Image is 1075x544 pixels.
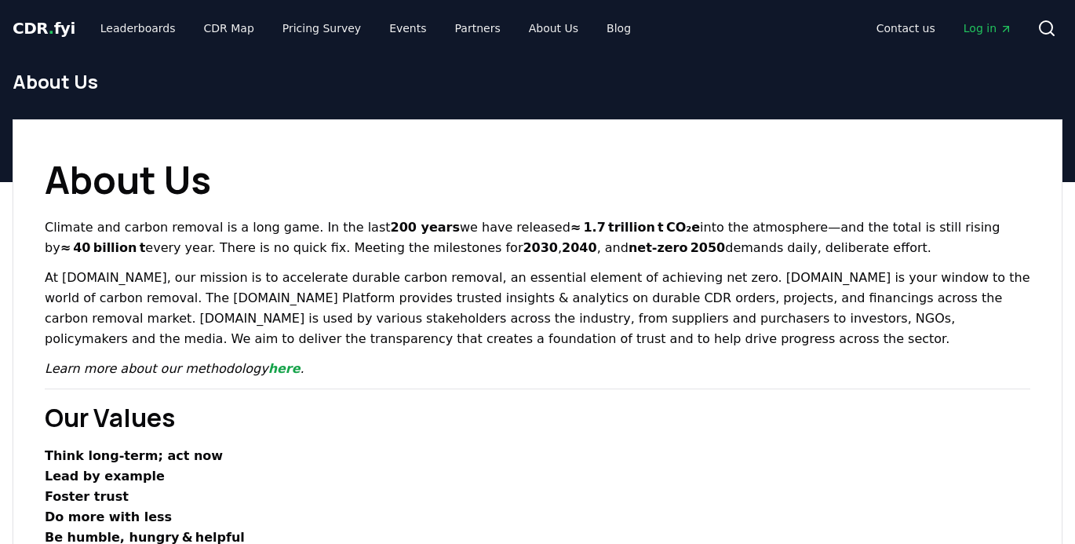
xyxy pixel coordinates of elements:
[45,509,172,524] strong: Do more with less
[570,220,700,235] strong: ≈ 1.7 trillion t CO₂e
[45,361,304,376] em: Learn more about our methodology .
[13,19,75,38] span: CDR fyi
[268,361,301,376] a: here
[516,14,591,42] a: About Us
[629,240,725,255] strong: net‑zero 2050
[45,489,129,504] strong: Foster trust
[45,268,1030,349] p: At [DOMAIN_NAME], our mission is to accelerate durable carbon removal, an essential element of ac...
[964,20,1012,36] span: Log in
[270,14,374,42] a: Pricing Survey
[60,240,146,255] strong: ≈ 40 billion t
[864,14,1025,42] nav: Main
[391,220,460,235] strong: 200 years
[45,469,165,484] strong: Lead by example
[88,14,643,42] nav: Main
[562,240,597,255] strong: 2040
[864,14,948,42] a: Contact us
[45,152,1030,208] h1: About Us
[951,14,1025,42] a: Log in
[523,240,558,255] strong: 2030
[377,14,439,42] a: Events
[45,217,1030,258] p: Climate and carbon removal is a long game. In the last we have released into the atmosphere—and t...
[88,14,188,42] a: Leaderboards
[45,399,1030,436] h2: Our Values
[13,69,1062,94] h1: About Us
[49,19,54,38] span: .
[13,17,75,39] a: CDR.fyi
[45,448,223,463] strong: Think long‑term; act now
[191,14,267,42] a: CDR Map
[443,14,513,42] a: Partners
[594,14,643,42] a: Blog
